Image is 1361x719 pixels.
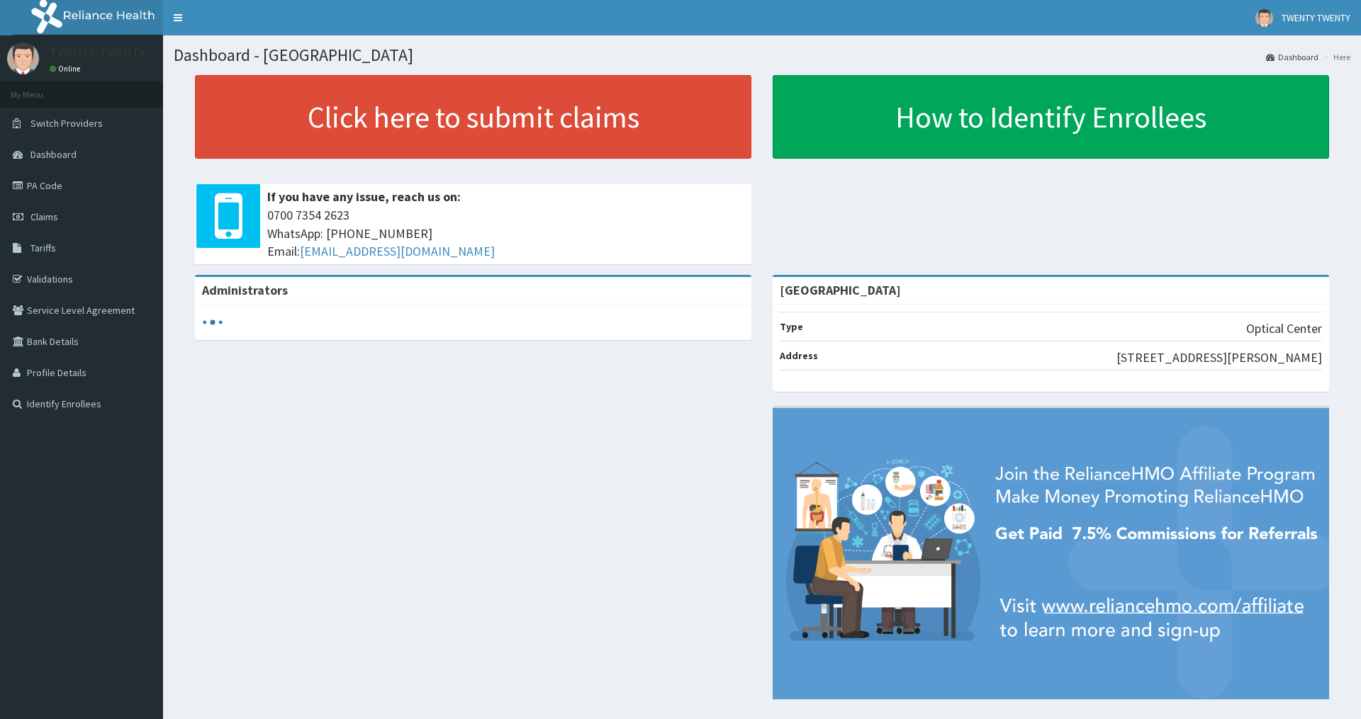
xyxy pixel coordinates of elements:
img: User Image [7,43,39,74]
a: Dashboard [1266,51,1318,63]
span: Claims [30,210,58,223]
img: User Image [1255,9,1273,27]
h1: Dashboard - [GEOGRAPHIC_DATA] [174,46,1350,64]
a: [EMAIL_ADDRESS][DOMAIN_NAME] [300,243,495,259]
a: How to Identify Enrollees [773,75,1329,159]
span: TWENTY TWENTY [1282,11,1350,24]
span: Tariffs [30,242,56,254]
a: Online [50,64,84,74]
svg: audio-loading [202,312,223,333]
img: provider-team-banner.png [773,408,1329,699]
span: Switch Providers [30,117,103,130]
p: TWENTY TWENTY [50,46,146,59]
b: If you have any issue, reach us on: [267,188,461,205]
b: Administrators [202,282,288,298]
li: Here [1320,51,1350,63]
b: Address [780,349,818,362]
b: Type [780,320,803,333]
strong: [GEOGRAPHIC_DATA] [780,282,901,298]
p: Optical Center [1246,319,1322,338]
p: [STREET_ADDRESS][PERSON_NAME] [1116,349,1322,367]
span: Dashboard [30,148,77,161]
span: 0700 7354 2623 WhatsApp: [PHONE_NUMBER] Email: [267,206,744,261]
a: Click here to submit claims [195,75,751,159]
